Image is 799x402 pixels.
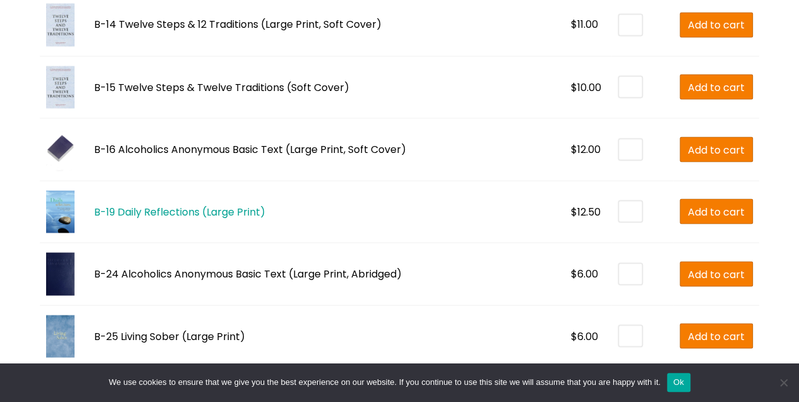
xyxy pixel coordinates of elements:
a: B-24 Alcoholics Anonymous Basic Text (Large Print, Abridged) [94,266,402,281]
span: No [777,376,790,389]
a: Add to cart [680,74,753,99]
a: Add to cart [680,137,753,162]
span: Add to cart [688,328,745,344]
a: Add to cart [680,12,753,37]
a: B-15 Twelve Steps & Twelve Traditions (Soft Cover) [94,80,349,94]
img: B-19 Daily Reflections (Large Print) [46,190,75,233]
span: $ [571,80,577,94]
a: B-16 Alcoholics Anonymous Basic Text (Large Print, Soft Cover) [94,142,406,156]
img: B-25 Living Sober (Large Print) [46,315,75,358]
a: B-14 Twelve Steps & 12 Traditions (Large Print, Soft Cover) [94,17,381,32]
span: Add to cart [688,17,745,33]
span: Add to cart [688,204,745,219]
a: Add to cart [680,198,753,224]
span: 12.00 [577,142,601,156]
span: $ [571,142,577,156]
a: Add to cart [680,323,753,348]
span: $ [571,329,577,343]
span: $ [571,17,577,32]
a: B-25 Living Sober (Large Print) [94,329,245,343]
span: 6.00 [577,329,598,343]
span: Add to cart [688,266,745,282]
span: 12.50 [577,204,601,219]
span: 6.00 [577,266,598,281]
a: B-19 Daily Reflections (Large Print) [94,204,265,219]
span: 11.00 [577,17,598,32]
img: B-15 Twelve Steps & Twelve Traditions (Soft Cover) [46,66,75,109]
span: $ [571,204,577,219]
span: Add to cart [688,142,745,157]
span: $ [571,266,577,281]
span: 10.00 [577,80,601,94]
span: We use cookies to ensure that we give you the best experience on our website. If you continue to ... [109,376,660,389]
img: B-14 Twelve Steps & 12 Traditions (Large Print, Soft Cover) [46,3,75,46]
img: B-16 Alcoholics Anonymous Basic Text (Large Print, Soft Cover) [46,128,75,171]
img: B-24 Alcoholics Anonymous Basic Text (Large Print, Abridged) [46,252,75,295]
a: Add to cart [680,261,753,286]
span: Add to cart [688,79,745,95]
button: Ok [667,373,690,392]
